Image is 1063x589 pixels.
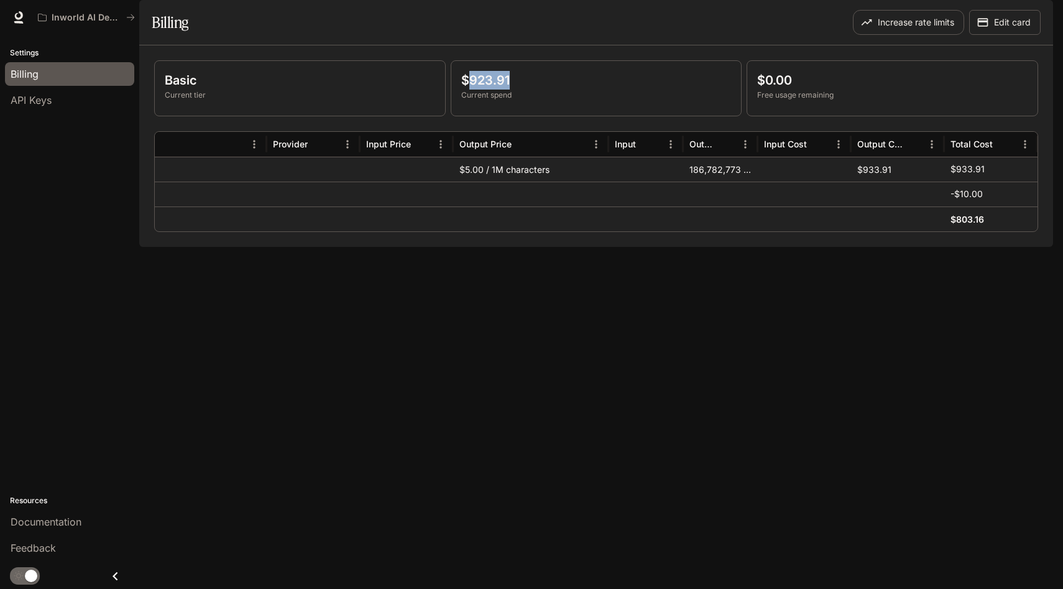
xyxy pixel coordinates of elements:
[994,135,1013,154] button: Sort
[950,188,983,200] p: -$10.00
[808,135,827,154] button: Sort
[513,135,531,154] button: Sort
[829,135,848,154] button: Menu
[459,139,512,149] div: Output Price
[757,71,1028,90] p: $0.00
[950,163,985,175] p: $933.91
[431,135,450,154] button: Menu
[461,90,732,101] p: Current spend
[273,139,308,149] div: Provider
[165,90,435,101] p: Current tier
[923,135,941,154] button: Menu
[165,71,435,90] p: Basic
[1016,135,1034,154] button: Menu
[757,90,1028,101] p: Free usage remaining
[717,135,736,154] button: Sort
[152,10,188,35] h1: Billing
[615,139,636,149] div: Input
[950,213,984,226] h6: $803.16
[969,10,1041,35] button: Edit card
[412,135,431,154] button: Sort
[683,157,758,182] div: 186,782,773 characters
[689,139,716,149] div: Output
[764,139,807,149] div: Input Cost
[736,135,755,154] button: Menu
[338,135,357,154] button: Menu
[80,157,267,182] div: inworld-tts-1
[453,157,609,182] div: $5.00 / 1M characters
[853,10,964,35] button: Increase rate limits
[32,5,140,30] button: All workspaces
[245,135,264,154] button: Menu
[950,139,993,149] div: Total Cost
[904,135,923,154] button: Sort
[637,135,656,154] button: Sort
[851,157,944,182] div: $933.91
[661,135,680,154] button: Menu
[309,135,328,154] button: Sort
[857,139,903,149] div: Output Cost
[52,12,121,23] p: Inworld AI Demos
[461,71,732,90] p: $923.91
[366,139,411,149] div: Input Price
[587,135,605,154] button: Menu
